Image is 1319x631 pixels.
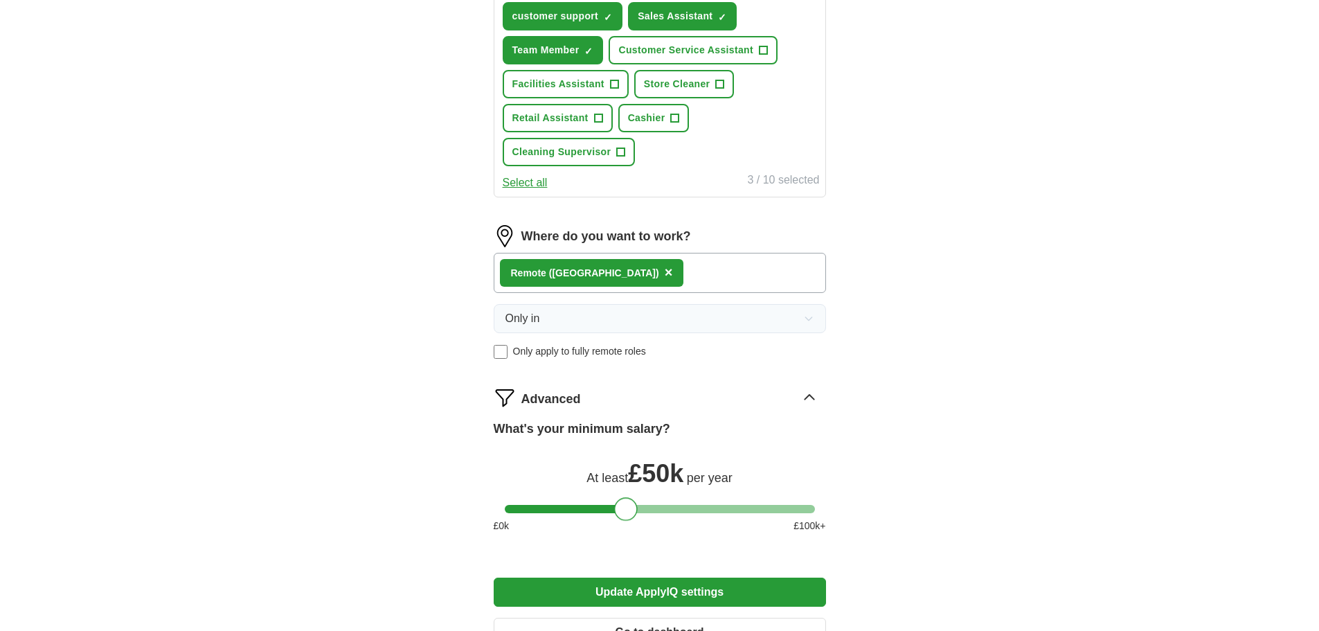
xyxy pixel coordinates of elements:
[609,36,778,64] button: Customer Service Assistant
[584,46,593,57] span: ✓
[665,265,673,280] span: ×
[618,104,690,132] button: Cashier
[512,9,599,24] span: customer support
[512,77,604,91] span: Facilities Assistant
[628,2,737,30] button: Sales Assistant✓
[512,145,611,159] span: Cleaning Supervisor
[521,390,581,409] span: Advanced
[634,70,735,98] button: Store Cleaner
[628,111,665,125] span: Cashier
[503,2,623,30] button: customer support✓
[718,12,726,23] span: ✓
[503,138,636,166] button: Cleaning Supervisor
[512,111,589,125] span: Retail Assistant
[494,420,670,438] label: What's your minimum salary?
[494,225,516,247] img: location.png
[687,471,733,485] span: per year
[628,459,683,488] span: £ 50k
[503,36,604,64] button: Team Member✓
[638,9,712,24] span: Sales Assistant
[494,578,826,607] button: Update ApplyIQ settings
[512,43,580,57] span: Team Member
[513,344,646,359] span: Only apply to fully remote roles
[604,12,612,23] span: ✓
[665,263,673,283] button: ×
[521,227,691,246] label: Where do you want to work?
[505,310,540,327] span: Only in
[793,519,825,533] span: £ 100 k+
[747,172,819,191] div: 3 / 10 selected
[494,386,516,409] img: filter
[618,43,753,57] span: Customer Service Assistant
[511,266,659,281] div: Remote ([GEOGRAPHIC_DATA])
[644,77,710,91] span: Store Cleaner
[494,304,826,333] button: Only in
[503,104,613,132] button: Retail Assistant
[494,519,510,533] span: £ 0 k
[586,471,628,485] span: At least
[503,70,629,98] button: Facilities Assistant
[503,175,548,191] button: Select all
[494,345,508,359] input: Only apply to fully remote roles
